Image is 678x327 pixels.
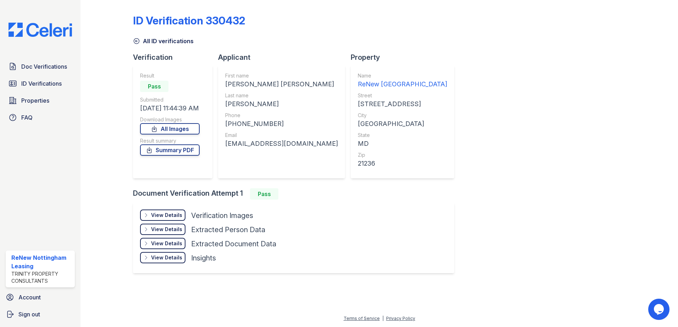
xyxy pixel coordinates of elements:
span: Account [18,293,41,302]
div: MD [358,139,447,149]
div: ID Verification 330432 [133,14,245,27]
div: [PERSON_NAME] [225,99,338,109]
a: All Images [140,123,200,134]
div: Pass [140,81,168,92]
div: Trinity Property Consultants [11,270,72,285]
span: ID Verifications [21,79,62,88]
div: [DATE] 11:44:39 AM [140,103,200,113]
div: Submitted [140,96,200,103]
div: ReNew Nottingham Leasing [11,253,72,270]
div: Extracted Person Data [191,225,265,235]
div: Phone [225,112,338,119]
div: Verification [133,52,218,62]
div: 21236 [358,159,447,168]
span: Sign out [18,310,40,319]
div: Last name [225,92,338,99]
div: Property [351,52,460,62]
div: [PERSON_NAME] [PERSON_NAME] [225,79,338,89]
iframe: chat widget [648,299,671,320]
div: ReNew [GEOGRAPHIC_DATA] [358,79,447,89]
div: View Details [151,226,182,233]
a: Properties [6,93,75,108]
span: Doc Verifications [21,62,67,71]
div: [EMAIL_ADDRESS][DOMAIN_NAME] [225,139,338,149]
div: [PHONE_NUMBER] [225,119,338,129]
div: Result summary [140,137,200,144]
a: FAQ [6,110,75,125]
div: Zip [358,151,447,159]
div: Verification Images [191,211,253,220]
div: Email [225,132,338,139]
img: CE_Logo_Blue-a8612792a0a2168367f1c8372b55b34899dd931a85d93a1a3d3e32e68fde9ad4.png [3,23,78,37]
div: Result [140,72,200,79]
div: Applicant [218,52,351,62]
div: City [358,112,447,119]
div: [STREET_ADDRESS] [358,99,447,109]
a: All ID verifications [133,37,194,45]
div: [GEOGRAPHIC_DATA] [358,119,447,129]
a: ID Verifications [6,76,75,91]
div: Pass [250,188,278,200]
div: Street [358,92,447,99]
div: State [358,132,447,139]
div: View Details [151,254,182,261]
div: Document Verification Attempt 1 [133,188,460,200]
a: Doc Verifications [6,59,75,74]
div: Download Images [140,116,200,123]
div: Insights [191,253,216,263]
div: Name [358,72,447,79]
a: Name ReNew [GEOGRAPHIC_DATA] [358,72,447,89]
a: Account [3,290,78,304]
div: First name [225,72,338,79]
div: | [382,316,384,321]
span: FAQ [21,113,33,122]
a: Privacy Policy [386,316,415,321]
span: Properties [21,96,49,105]
div: View Details [151,212,182,219]
a: Terms of Service [344,316,380,321]
a: Summary PDF [140,144,200,156]
a: Sign out [3,307,78,321]
div: View Details [151,240,182,247]
div: Extracted Document Data [191,239,276,249]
